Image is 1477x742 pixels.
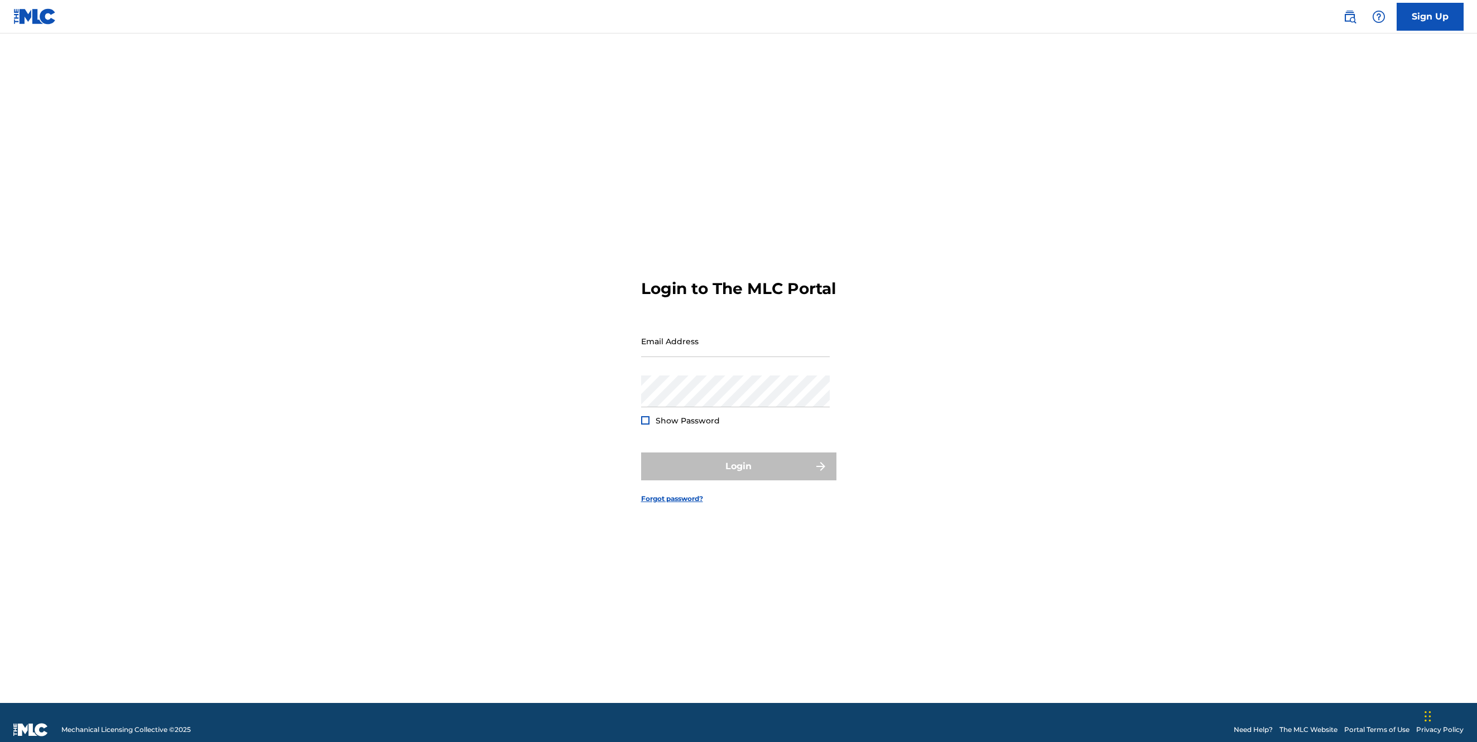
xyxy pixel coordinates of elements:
[1368,6,1390,28] div: Help
[1343,10,1356,23] img: search
[13,8,56,25] img: MLC Logo
[1421,688,1477,742] iframe: Chat Widget
[13,723,48,736] img: logo
[641,494,703,504] a: Forgot password?
[61,725,191,735] span: Mechanical Licensing Collective © 2025
[656,416,720,426] span: Show Password
[1234,725,1273,735] a: Need Help?
[641,279,836,298] h3: Login to The MLC Portal
[1425,700,1431,733] div: Drag
[1279,725,1338,735] a: The MLC Website
[1344,725,1409,735] a: Portal Terms of Use
[1397,3,1464,31] a: Sign Up
[1372,10,1385,23] img: help
[1339,6,1361,28] a: Public Search
[1416,725,1464,735] a: Privacy Policy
